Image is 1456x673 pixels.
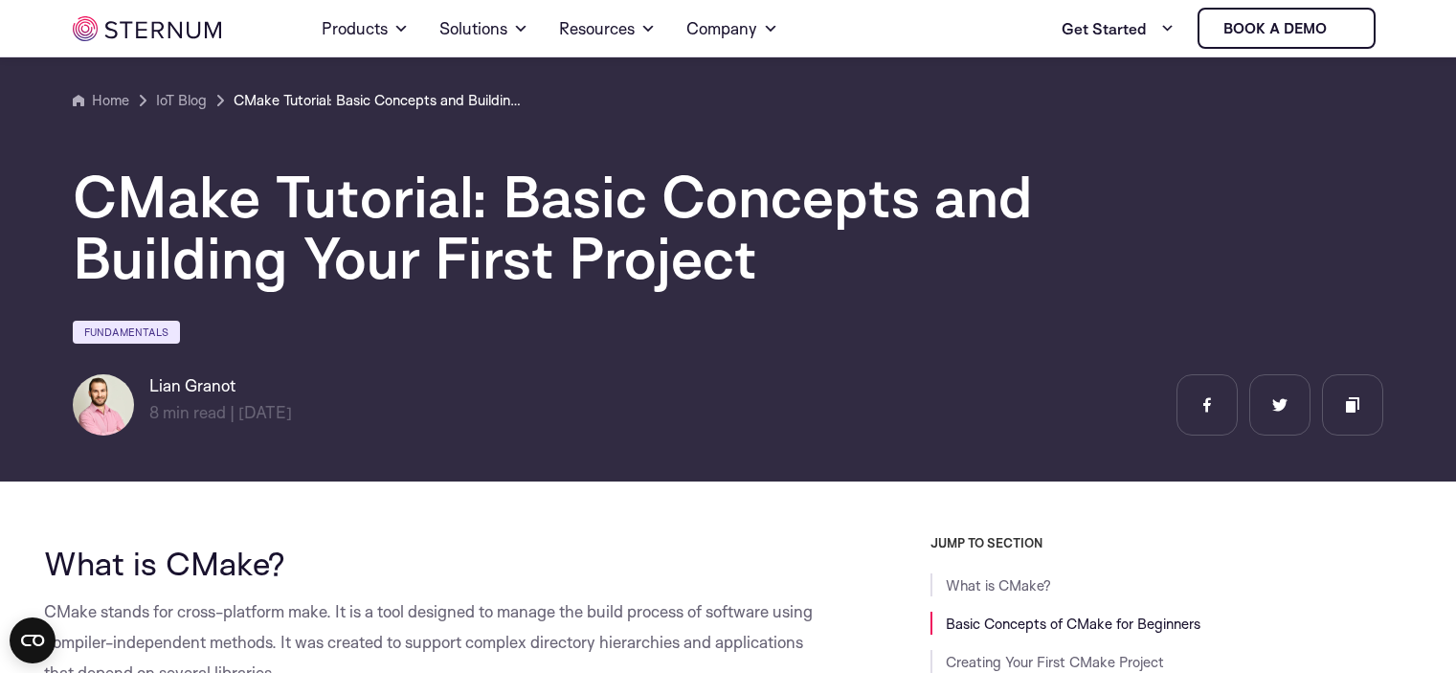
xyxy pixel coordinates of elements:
h2: What is CMake? [44,545,835,581]
img: sternum iot [73,16,221,41]
h6: Lian Granot [149,374,292,397]
h1: CMake Tutorial: Basic Concepts and Building Your First Project [73,166,1221,288]
a: Company [686,2,778,56]
span: [DATE] [238,402,292,422]
a: CMake Tutorial: Basic Concepts and Building Your First Project [234,89,521,112]
a: Book a demo [1198,8,1376,49]
a: Fundamentals [73,321,180,344]
button: Open CMP widget [10,617,56,663]
span: 8 [149,402,159,422]
span: min read | [149,402,235,422]
a: Home [73,89,129,112]
img: sternum iot [1334,21,1350,36]
a: IoT Blog [156,89,207,112]
a: Resources [559,2,656,56]
h3: JUMP TO SECTION [930,535,1422,550]
img: Lian Granot [73,374,134,436]
a: Get Started [1062,10,1175,48]
a: Products [322,2,409,56]
a: Solutions [439,2,528,56]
